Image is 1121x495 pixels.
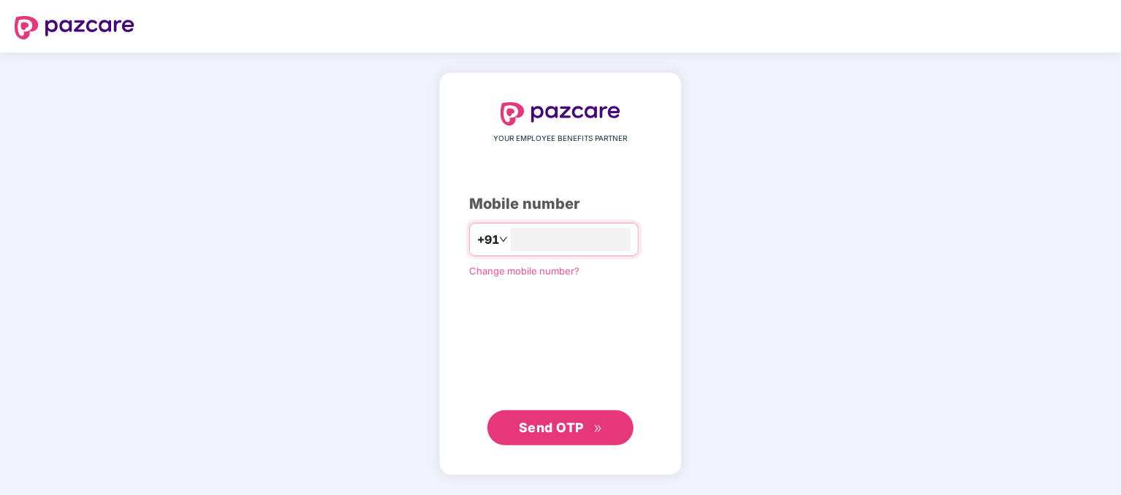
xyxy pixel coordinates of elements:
[494,133,628,145] span: YOUR EMPLOYEE BENEFITS PARTNER
[487,410,634,445] button: Send OTPdouble-right
[15,16,134,39] img: logo
[469,193,652,215] div: Mobile number
[469,265,579,277] a: Change mobile number?
[477,231,499,249] span: +91
[519,420,584,435] span: Send OTP
[593,424,603,434] span: double-right
[501,102,620,126] img: logo
[499,235,508,244] span: down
